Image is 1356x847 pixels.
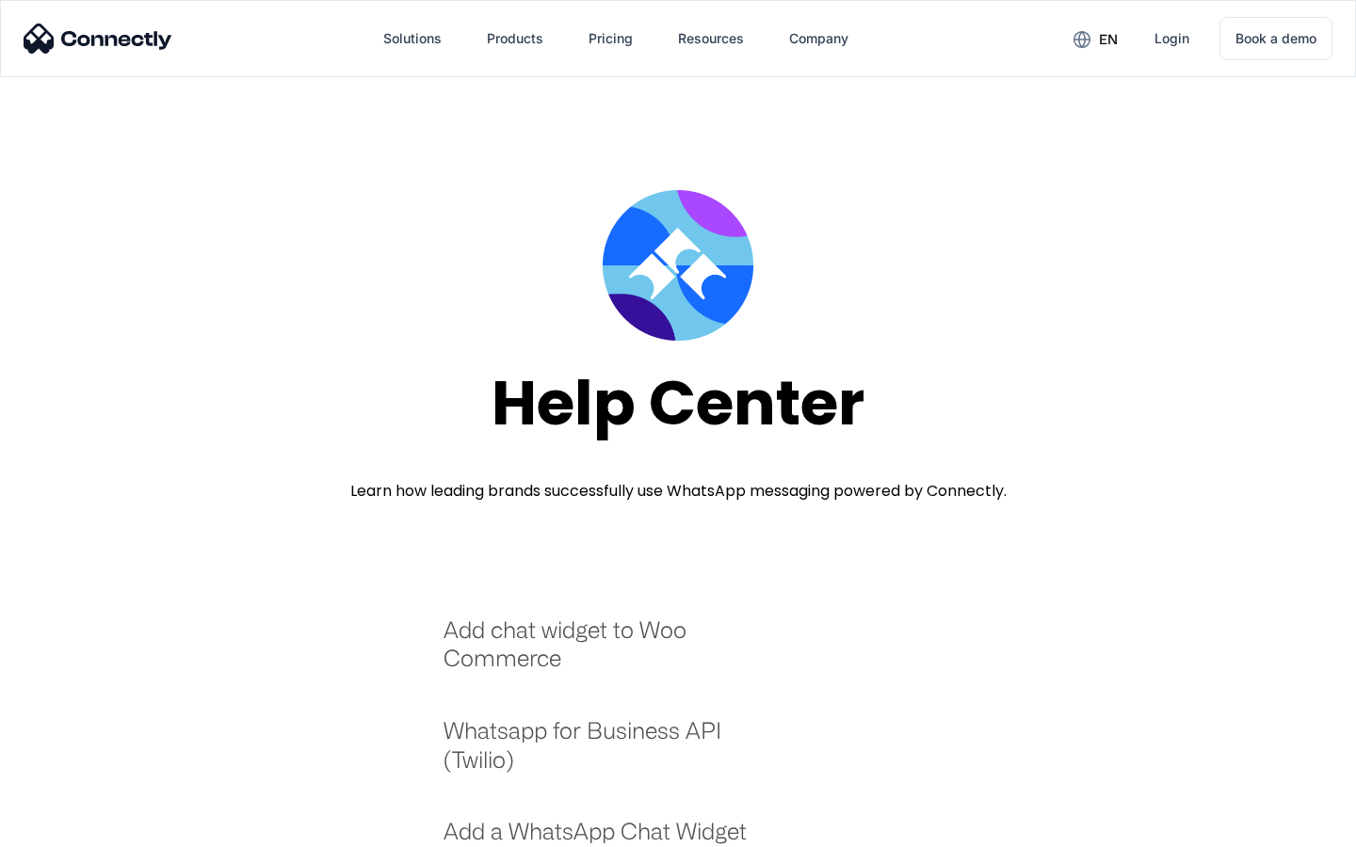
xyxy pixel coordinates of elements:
[487,25,543,52] div: Products
[24,24,172,54] img: Connectly Logo
[1139,16,1204,61] a: Login
[789,25,848,52] div: Company
[678,25,744,52] div: Resources
[1219,17,1332,60] a: Book a demo
[444,615,772,692] a: Add chat widget to Woo Commerce
[350,480,1007,503] div: Learn how leading brands successfully use WhatsApp messaging powered by Connectly.
[492,369,864,438] div: Help Center
[1154,25,1189,52] div: Login
[19,814,113,840] aside: Language selected: English
[383,25,442,52] div: Solutions
[38,814,113,840] ul: Language list
[1099,26,1118,53] div: en
[444,716,772,792] a: Whatsapp for Business API (Twilio)
[573,16,648,61] a: Pricing
[589,25,633,52] div: Pricing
